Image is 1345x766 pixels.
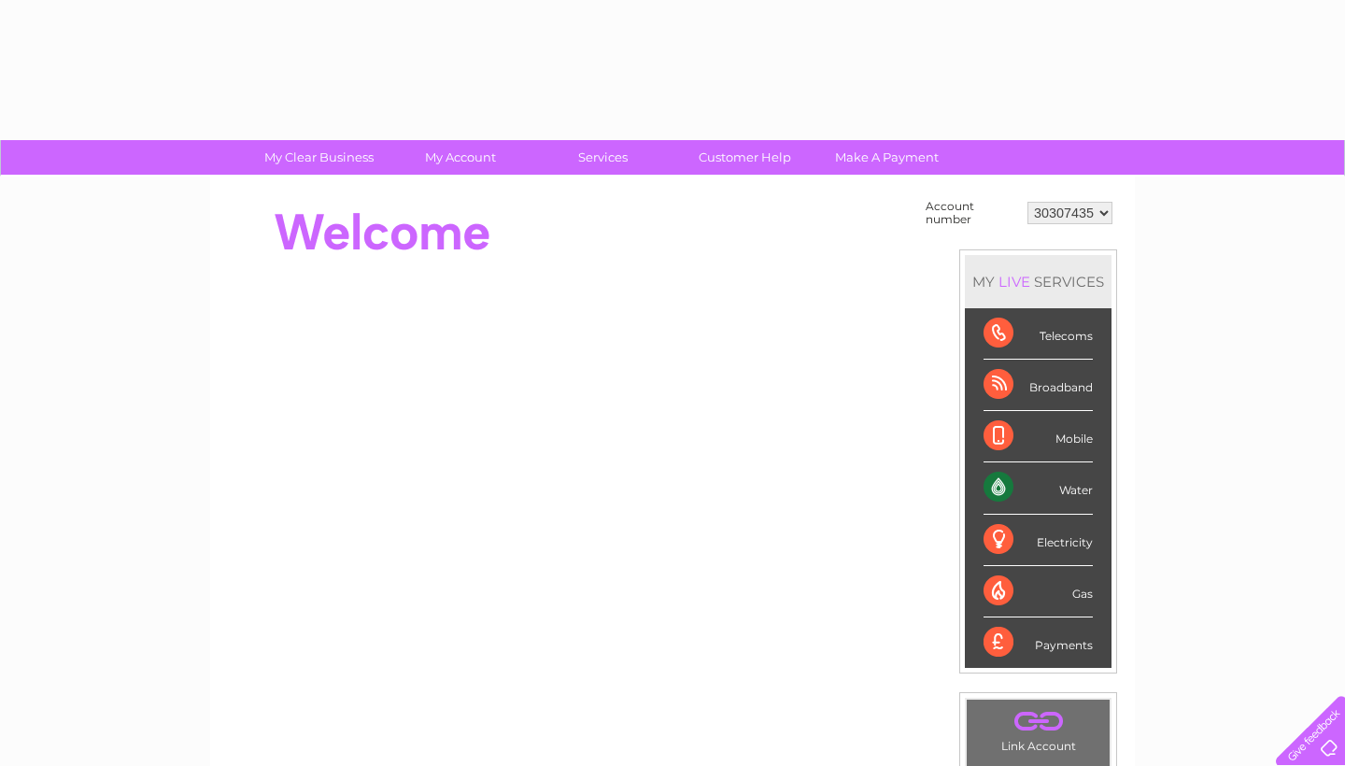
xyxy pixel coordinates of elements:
[810,140,964,175] a: Make A Payment
[984,566,1093,617] div: Gas
[984,411,1093,462] div: Mobile
[995,273,1034,291] div: LIVE
[526,140,680,175] a: Services
[984,462,1093,514] div: Water
[984,617,1093,668] div: Payments
[921,195,1023,231] td: Account number
[984,308,1093,360] div: Telecoms
[384,140,538,175] a: My Account
[984,515,1093,566] div: Electricity
[242,140,396,175] a: My Clear Business
[984,360,1093,411] div: Broadband
[965,255,1111,308] div: MY SERVICES
[971,704,1105,737] a: .
[966,699,1111,758] td: Link Account
[668,140,822,175] a: Customer Help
